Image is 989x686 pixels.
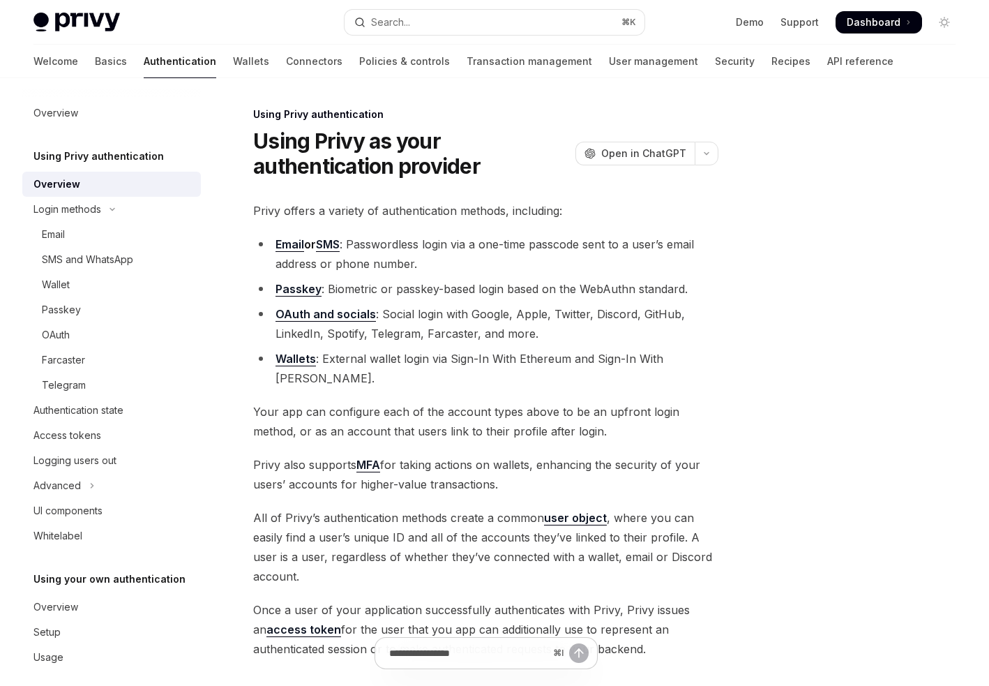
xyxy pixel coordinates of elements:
a: Basics [95,45,127,78]
span: Dashboard [847,15,900,29]
a: Wallets [275,352,316,366]
h1: Using Privy as your authentication provider [253,128,570,179]
a: OAuth and socials [275,307,376,322]
div: Usage [33,649,63,666]
a: SMS and WhatsApp [22,247,201,272]
button: Send message [569,643,589,663]
img: light logo [33,13,120,32]
a: Overview [22,100,201,126]
button: Open search [345,10,644,35]
a: Demo [736,15,764,29]
a: Dashboard [836,11,922,33]
a: Wallet [22,272,201,297]
input: Ask a question... [389,638,548,669]
span: Privy offers a variety of authentication methods, including: [253,201,718,221]
a: API reference [827,45,893,78]
div: SMS and WhatsApp [42,251,133,268]
a: Email [22,222,201,247]
a: Support [780,15,819,29]
span: Your app can configure each of the account types above to be an upfront login method, or as an ac... [253,402,718,441]
div: OAuth [42,327,70,343]
a: Email [275,237,304,252]
div: Passkey [42,301,81,318]
a: Wallets [233,45,269,78]
li: : Social login with Google, Apple, Twitter, Discord, GitHub, LinkedIn, Spotify, Telegram, Farcast... [253,304,718,343]
button: Toggle dark mode [933,11,956,33]
a: access token [266,622,341,637]
div: Wallet [42,276,70,293]
a: Authentication [144,45,216,78]
button: Open in ChatGPT [575,142,695,165]
button: Toggle Login methods section [22,197,201,222]
h5: Using your own authentication [33,571,186,588]
div: Overview [33,105,78,121]
a: Passkey [22,297,201,322]
a: Connectors [286,45,342,78]
div: Email [42,226,65,243]
a: Farcaster [22,348,201,373]
a: User management [609,45,698,78]
a: MFA [356,458,380,472]
div: Overview [33,176,80,193]
span: Open in ChatGPT [601,147,686,161]
a: Welcome [33,45,78,78]
a: Access tokens [22,423,201,448]
a: SMS [316,237,340,252]
a: Transaction management [467,45,592,78]
a: Passkey [275,282,322,297]
div: Authentication state [33,402,123,419]
a: Recipes [771,45,810,78]
div: Whitelabel [33,528,82,544]
a: Security [715,45,755,78]
a: OAuth [22,322,201,348]
strong: or [275,237,340,252]
span: Privy also supports for taking actions on wallets, enhancing the security of your users’ accounts... [253,455,718,494]
span: ⌘ K [621,17,636,28]
button: Toggle Advanced section [22,473,201,498]
span: All of Privy’s authentication methods create a common , where you can easily find a user’s unique... [253,508,718,586]
a: Overview [22,595,201,620]
div: UI components [33,502,103,519]
a: Telegram [22,373,201,398]
li: : Biometric or passkey-based login based on the WebAuthn standard. [253,279,718,299]
a: Overview [22,172,201,197]
a: Setup [22,620,201,645]
div: Setup [33,624,61,641]
span: Once a user of your application successfully authenticates with Privy, Privy issues an for the us... [253,600,718,659]
a: Whitelabel [22,523,201,549]
a: Policies & controls [359,45,450,78]
a: user object [544,511,607,525]
div: Logging users out [33,452,116,469]
h5: Using Privy authentication [33,148,164,165]
div: Advanced [33,477,81,494]
a: UI components [22,498,201,523]
div: Farcaster [42,352,85,368]
div: Search... [371,14,410,31]
div: Login methods [33,201,101,218]
a: Usage [22,645,201,670]
div: Telegram [42,377,86,394]
li: : External wallet login via Sign-In With Ethereum and Sign-In With [PERSON_NAME]. [253,349,718,388]
a: Authentication state [22,398,201,423]
div: Access tokens [33,427,101,444]
div: Overview [33,599,78,616]
li: : Passwordless login via a one-time passcode sent to a user’s email address or phone number. [253,234,718,274]
div: Using Privy authentication [253,107,718,121]
a: Logging users out [22,448,201,473]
